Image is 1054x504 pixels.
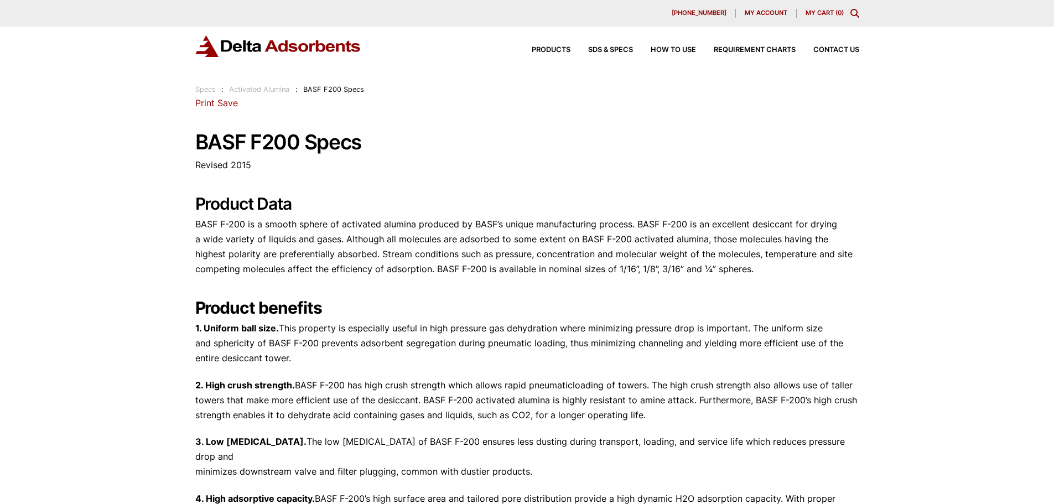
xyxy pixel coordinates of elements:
[195,158,859,173] p: Revised 2015
[195,298,322,318] strong: Product benefits
[663,9,736,18] a: [PHONE_NUMBER]
[221,85,224,93] span: :
[651,46,696,54] span: How to Use
[217,97,238,108] a: Save
[195,380,295,391] strong: 2. High crush strength.
[195,436,307,447] strong: 3. Low [MEDICAL_DATA].
[195,323,279,334] strong: 1. Uniform ball size.
[745,10,787,16] span: My account
[736,9,797,18] a: My account
[813,46,859,54] span: Contact Us
[696,46,796,54] a: Requirement Charts
[838,9,842,17] span: 0
[514,46,570,54] a: Products
[796,46,859,54] a: Contact Us
[195,35,361,57] img: Delta Adsorbents
[195,97,215,108] a: Print
[672,10,726,16] span: [PHONE_NUMBER]
[195,131,859,154] h1: BASF F200 Specs
[570,46,633,54] a: SDS & SPECS
[195,434,859,480] p: The low [MEDICAL_DATA] of BASF F-200 ensures less dusting during transport, loading, and service ...
[850,9,859,18] div: Toggle Modal Content
[195,321,859,366] p: This property is especially useful in high pressure gas dehydration where minimizing pressure dro...
[195,85,216,93] a: Specs
[588,46,633,54] span: SDS & SPECS
[229,85,289,93] a: Activated Alumina
[195,217,859,277] p: BASF F-200 is a smooth sphere of activated alumina produced by BASF’s unique manufacturing proces...
[532,46,570,54] span: Products
[295,85,298,93] span: :
[303,85,364,93] span: BASF F200 Specs
[195,378,859,423] p: BASF F-200 has high crush strength which allows rapid pneumaticloading of towers. The high crush ...
[806,9,844,17] a: My Cart (0)
[633,46,696,54] a: How to Use
[195,493,315,504] strong: 4. High adsorptive capacity.
[195,194,859,214] h2: Product Data
[714,46,796,54] span: Requirement Charts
